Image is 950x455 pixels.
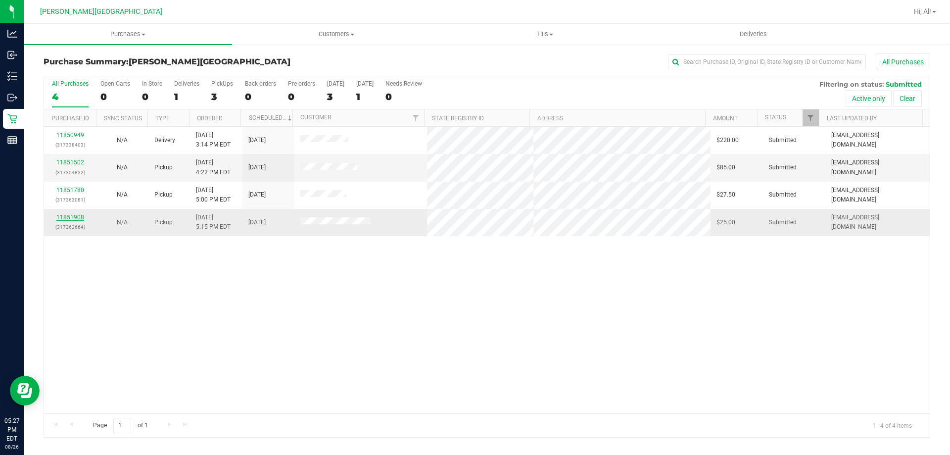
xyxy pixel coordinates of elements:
[831,158,924,177] span: [EMAIL_ADDRESS][DOMAIN_NAME]
[385,80,422,87] div: Needs Review
[716,163,735,172] span: $85.00
[245,91,276,102] div: 0
[769,218,797,227] span: Submitted
[142,80,162,87] div: In Store
[327,91,344,102] div: 3
[7,114,17,124] inline-svg: Retail
[831,213,924,232] span: [EMAIL_ADDRESS][DOMAIN_NAME]
[356,91,374,102] div: 1
[117,164,128,171] span: Not Applicable
[117,219,128,226] span: Not Applicable
[819,80,884,88] span: Filtering on status:
[196,131,231,150] span: [DATE] 3:14 PM EDT
[50,222,90,232] p: (317363664)
[245,80,276,87] div: Back-orders
[831,186,924,204] span: [EMAIL_ADDRESS][DOMAIN_NAME]
[716,190,735,200] span: $27.50
[100,91,130,102] div: 0
[117,191,128,198] span: Not Applicable
[154,163,173,172] span: Pickup
[432,115,484,122] a: State Registry ID
[104,115,142,122] a: Sync Status
[831,131,924,150] span: [EMAIL_ADDRESS][DOMAIN_NAME]
[56,187,84,194] a: 11851780
[196,186,231,204] span: [DATE] 5:00 PM EDT
[300,114,331,121] a: Customer
[232,24,440,45] a: Customers
[154,190,173,200] span: Pickup
[803,109,819,126] a: Filter
[7,93,17,102] inline-svg: Outbound
[529,109,705,127] th: Address
[174,91,199,102] div: 1
[10,376,40,405] iframe: Resource center
[44,57,339,66] h3: Purchase Summary:
[248,136,266,145] span: [DATE]
[7,71,17,81] inline-svg: Inventory
[174,80,199,87] div: Deliveries
[716,136,739,145] span: $220.00
[52,80,89,87] div: All Purchases
[117,218,128,227] button: N/A
[50,168,90,177] p: (317354832)
[668,54,866,69] input: Search Purchase ID, Original ID, State Registry ID or Customer Name...
[50,195,90,204] p: (317363081)
[24,24,232,45] a: Purchases
[288,91,315,102] div: 0
[4,443,19,451] p: 08/26
[197,115,223,122] a: Ordered
[56,214,84,221] a: 11851908
[40,7,162,16] span: [PERSON_NAME][GEOGRAPHIC_DATA]
[769,136,797,145] span: Submitted
[211,91,233,102] div: 3
[440,24,649,45] a: Tills
[233,30,440,39] span: Customers
[4,416,19,443] p: 05:27 PM EDT
[288,80,315,87] div: Pre-orders
[726,30,780,39] span: Deliveries
[52,91,89,102] div: 4
[765,114,786,121] a: Status
[408,109,424,126] a: Filter
[196,158,231,177] span: [DATE] 4:22 PM EDT
[327,80,344,87] div: [DATE]
[155,115,170,122] a: Type
[154,136,175,145] span: Delivery
[113,418,131,433] input: 1
[50,140,90,150] p: (317338403)
[51,115,89,122] a: Purchase ID
[248,218,266,227] span: [DATE]
[117,136,128,145] button: N/A
[249,114,294,121] a: Scheduled
[7,50,17,60] inline-svg: Inbound
[864,418,920,433] span: 1 - 4 of 4 items
[914,7,931,15] span: Hi, Al!
[7,135,17,145] inline-svg: Reports
[769,190,797,200] span: Submitted
[100,80,130,87] div: Open Carts
[827,115,877,122] a: Last Updated By
[713,115,738,122] a: Amount
[56,132,84,139] a: 11850949
[142,91,162,102] div: 0
[893,90,922,107] button: Clear
[196,213,231,232] span: [DATE] 5:15 PM EDT
[56,159,84,166] a: 11851502
[846,90,892,107] button: Active only
[85,418,156,433] span: Page of 1
[356,80,374,87] div: [DATE]
[441,30,648,39] span: Tills
[24,30,232,39] span: Purchases
[385,91,422,102] div: 0
[117,163,128,172] button: N/A
[649,24,857,45] a: Deliveries
[154,218,173,227] span: Pickup
[248,190,266,200] span: [DATE]
[248,163,266,172] span: [DATE]
[716,218,735,227] span: $25.00
[117,190,128,200] button: N/A
[117,137,128,144] span: Not Applicable
[876,53,930,70] button: All Purchases
[211,80,233,87] div: PickUps
[769,163,797,172] span: Submitted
